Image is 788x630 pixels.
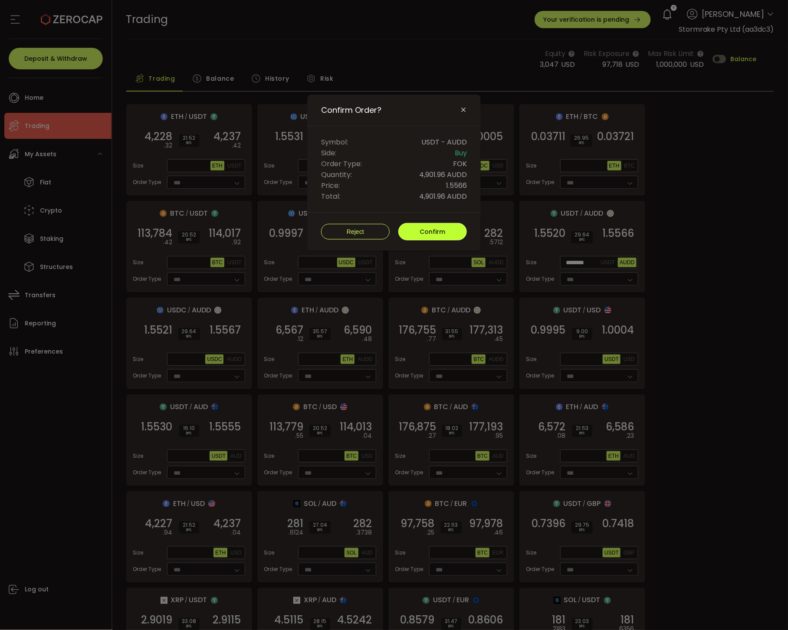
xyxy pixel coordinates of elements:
iframe: Chat Widget [686,536,788,630]
span: Confirm [420,227,446,236]
span: Total: [321,191,340,202]
div: Confirm Order? [307,95,481,251]
span: Quantity: [321,169,352,180]
span: 1.5566 [446,180,467,191]
span: 4,901.96 AUDD [419,191,467,202]
button: Reject [321,224,390,240]
button: Close [460,106,467,114]
span: Buy [455,148,467,158]
span: Confirm Order? [321,105,381,115]
span: Side: [321,148,336,158]
span: FOK [453,158,467,169]
span: USDT - AUDD [421,137,467,148]
span: Reject [347,228,364,235]
button: Confirm [398,223,467,240]
span: Price: [321,180,340,191]
span: Order Type: [321,158,362,169]
span: Symbol: [321,137,348,148]
span: 4,901.96 AUDD [419,169,467,180]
